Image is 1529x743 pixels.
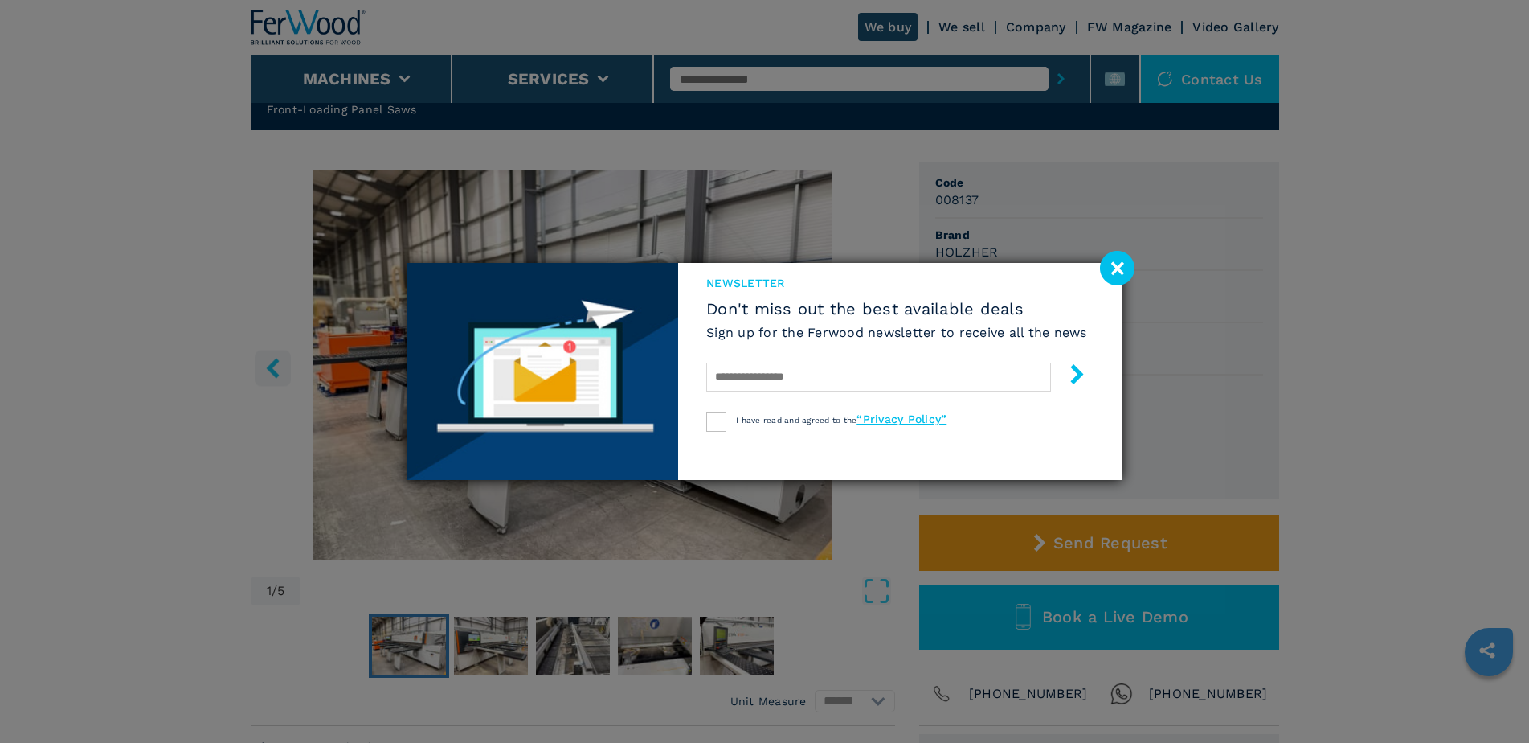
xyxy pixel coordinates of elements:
h6: Sign up for the Ferwood newsletter to receive all the news [706,323,1087,342]
a: “Privacy Policy” [856,413,946,425]
button: submit-button [1051,358,1087,396]
span: Don't miss out the best available deals [706,299,1087,318]
img: Newsletter image [407,263,679,480]
span: I have read and agreed to the [736,416,946,425]
span: newsletter [706,275,1087,291]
